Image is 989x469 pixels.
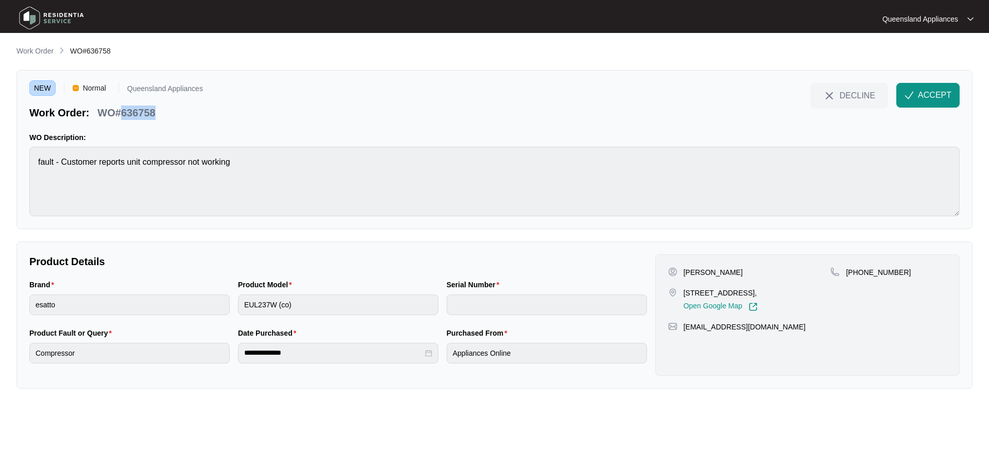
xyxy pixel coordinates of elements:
img: map-pin [668,322,677,331]
input: Serial Number [447,294,647,315]
span: NEW [29,80,56,96]
textarea: fault - Customer reports unit compressor not working [29,147,960,216]
a: Open Google Map [684,302,758,311]
p: [PERSON_NAME] [684,267,743,277]
input: Product Fault or Query [29,343,230,363]
p: Work Order [16,46,54,56]
p: Product Details [29,254,647,269]
a: Work Order [14,46,56,57]
img: chevron-right [58,46,66,55]
p: [PHONE_NUMBER] [846,267,911,277]
p: Queensland Appliances [882,14,958,24]
p: [EMAIL_ADDRESS][DOMAIN_NAME] [684,322,806,332]
img: close-Icon [823,90,835,102]
img: residentia service logo [15,3,88,33]
label: Brand [29,280,58,290]
p: Queensland Appliances [127,85,203,96]
label: Purchased From [447,328,511,338]
button: close-IconDECLINE [810,83,888,108]
img: map-pin [830,267,840,276]
button: check-IconACCEPT [896,83,960,108]
input: Purchased From [447,343,647,363]
label: Date Purchased [238,328,300,338]
span: Normal [79,80,110,96]
p: [STREET_ADDRESS], [684,288,758,298]
img: user-pin [668,267,677,276]
input: Date Purchased [244,348,423,358]
label: Product Model [238,280,296,290]
span: DECLINE [840,90,875,101]
span: WO#636758 [70,47,111,55]
input: Brand [29,294,230,315]
input: Product Model [238,294,438,315]
img: check-Icon [905,91,914,100]
p: WO#636758 [97,106,155,120]
p: WO Description: [29,132,960,143]
img: Vercel Logo [73,85,79,91]
img: Link-External [748,302,758,311]
label: Product Fault or Query [29,328,116,338]
span: ACCEPT [918,89,951,101]
img: dropdown arrow [967,16,974,22]
p: Work Order: [29,106,89,120]
label: Serial Number [447,280,503,290]
img: map-pin [668,288,677,297]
